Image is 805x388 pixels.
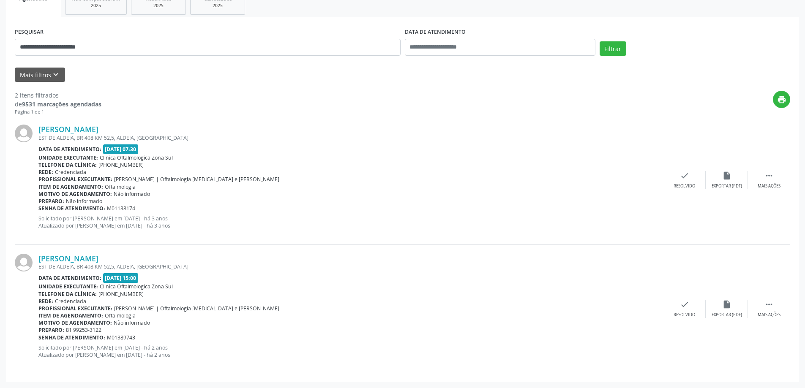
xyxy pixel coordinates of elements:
button: Filtrar [600,41,626,56]
span: [PHONE_NUMBER] [98,161,144,168]
div: 2025 [71,3,120,9]
b: Telefone da clínica: [38,290,97,298]
img: img [15,254,33,271]
b: Motivo de agendamento: [38,190,112,198]
b: Senha de atendimento: [38,334,105,341]
div: 2 itens filtrados [15,91,101,100]
b: Preparo: [38,326,64,334]
span: [DATE] 07:30 [103,144,139,154]
b: Unidade executante: [38,154,98,161]
p: Solicitado por [PERSON_NAME] em [DATE] - há 2 anos Atualizado por [PERSON_NAME] em [DATE] - há 2 ... [38,344,663,358]
i: insert_drive_file [722,300,731,309]
i: insert_drive_file [722,171,731,180]
span: [DATE] 15:00 [103,273,139,283]
b: Data de atendimento: [38,274,101,282]
span: [PERSON_NAME] | Oftalmologia [MEDICAL_DATA] e [PERSON_NAME] [114,176,279,183]
strong: 9531 marcações agendadas [22,100,101,108]
div: EST DE ALDEIA, BR 408 KM 52,5, ALDEIA, [GEOGRAPHIC_DATA] [38,263,663,270]
span: Oftalmologia [105,312,136,319]
span: Não informado [66,198,102,205]
i: keyboard_arrow_down [51,70,60,79]
span: 81 99253-3122 [66,326,101,334]
div: Resolvido [674,183,695,189]
button: print [773,91,790,108]
div: de [15,100,101,109]
span: Não informado [114,319,150,326]
div: Mais ações [758,183,780,189]
button: Mais filtroskeyboard_arrow_down [15,68,65,82]
img: img [15,125,33,142]
a: [PERSON_NAME] [38,254,98,263]
span: [PERSON_NAME] | Oftalmologia [MEDICAL_DATA] e [PERSON_NAME] [114,305,279,312]
b: Rede: [38,298,53,305]
b: Item de agendamento: [38,312,103,319]
span: Clinica Oftalmologica Zona Sul [100,154,173,161]
b: Senha de atendimento: [38,205,105,212]
div: Mais ações [758,312,780,318]
i: check [680,300,689,309]
span: M01389743 [107,334,135,341]
b: Item de agendamento: [38,183,103,190]
span: Não informado [114,190,150,198]
label: PESQUISAR [15,26,44,39]
div: Resolvido [674,312,695,318]
b: Unidade executante: [38,283,98,290]
b: Profissional executante: [38,176,112,183]
span: [PHONE_NUMBER] [98,290,144,298]
i:  [764,171,774,180]
span: Oftalmologia [105,183,136,190]
div: Exportar (PDF) [712,312,742,318]
div: Exportar (PDF) [712,183,742,189]
b: Motivo de agendamento: [38,319,112,326]
span: M01138174 [107,205,135,212]
a: [PERSON_NAME] [38,125,98,134]
div: 2025 [196,3,239,9]
b: Preparo: [38,198,64,205]
b: Profissional executante: [38,305,112,312]
span: Clinica Oftalmologica Zona Sul [100,283,173,290]
div: EST DE ALDEIA, BR 408 KM 52,5, ALDEIA, [GEOGRAPHIC_DATA] [38,134,663,141]
b: Data de atendimento: [38,146,101,153]
i: print [777,95,786,104]
div: 2025 [137,3,180,9]
i: check [680,171,689,180]
p: Solicitado por [PERSON_NAME] em [DATE] - há 3 anos Atualizado por [PERSON_NAME] em [DATE] - há 3 ... [38,215,663,229]
label: DATA DE ATENDIMENTO [405,26,466,39]
div: Página 1 de 1 [15,109,101,116]
span: Credenciada [55,168,86,176]
i:  [764,300,774,309]
b: Telefone da clínica: [38,161,97,168]
span: Credenciada [55,298,86,305]
b: Rede: [38,168,53,176]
